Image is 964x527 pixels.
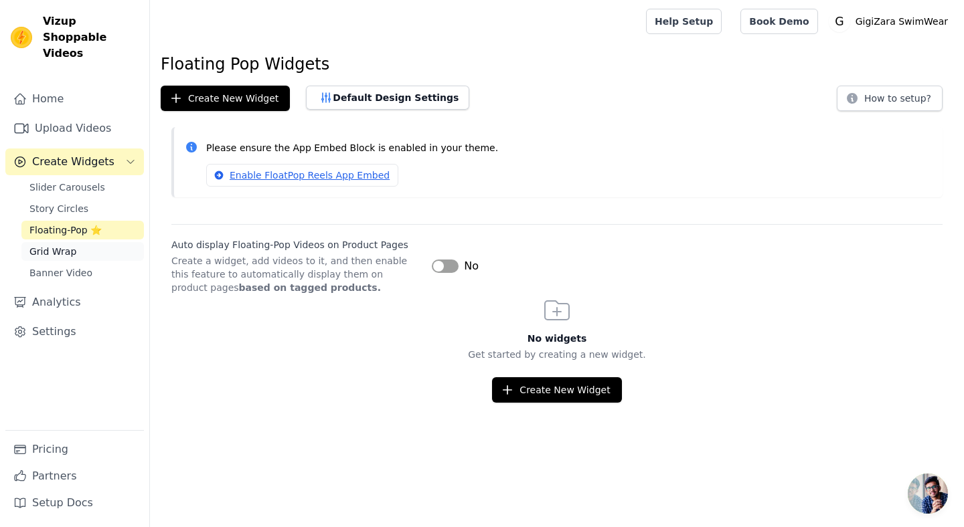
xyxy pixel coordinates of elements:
p: Please ensure the App Embed Block is enabled in your theme. [206,140,932,156]
a: Partners [5,463,144,490]
a: Home [5,86,144,112]
p: GigiZara SwimWear [850,9,953,33]
span: Story Circles [29,202,88,215]
button: No [432,258,479,274]
a: Upload Videos [5,115,144,142]
button: Create New Widget [492,377,621,403]
button: Default Design Settings [306,86,469,110]
p: Get started by creating a new widget. [150,348,964,361]
label: Auto display Floating-Pop Videos on Product Pages [171,238,421,251]
a: Pricing [5,436,144,463]
a: Analytics [5,289,144,316]
a: How to setup? [837,95,943,108]
p: Create a widget, add videos to it, and then enable this feature to automatically display them on ... [171,254,421,294]
a: Grid Wrap [21,242,144,261]
span: Slider Carousels [29,181,105,194]
a: Floating-Pop ⭐ [21,221,144,239]
span: No [464,258,479,274]
span: Banner Video [29,266,92,280]
button: Create New Widget [161,86,290,111]
a: Settings [5,318,144,345]
a: Story Circles [21,199,144,218]
a: Slider Carousels [21,178,144,197]
a: Book Demo [740,9,817,34]
span: Create Widgets [32,154,114,170]
a: Enable FloatPop Reels App Embed [206,164,398,187]
button: G GigiZara SwimWear [829,9,953,33]
a: Open chat [908,473,948,514]
button: Create Widgets [5,148,144,175]
a: Help Setup [646,9,722,34]
h1: Floating Pop Widgets [161,54,953,75]
span: Vizup Shoppable Videos [43,13,139,62]
button: How to setup? [837,86,943,111]
strong: based on tagged products. [239,282,381,293]
span: Grid Wrap [29,245,76,258]
a: Setup Docs [5,490,144,516]
h3: No widgets [150,332,964,345]
img: Vizup [11,27,32,48]
text: G [835,15,843,28]
a: Banner Video [21,263,144,282]
span: Floating-Pop ⭐ [29,223,102,237]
